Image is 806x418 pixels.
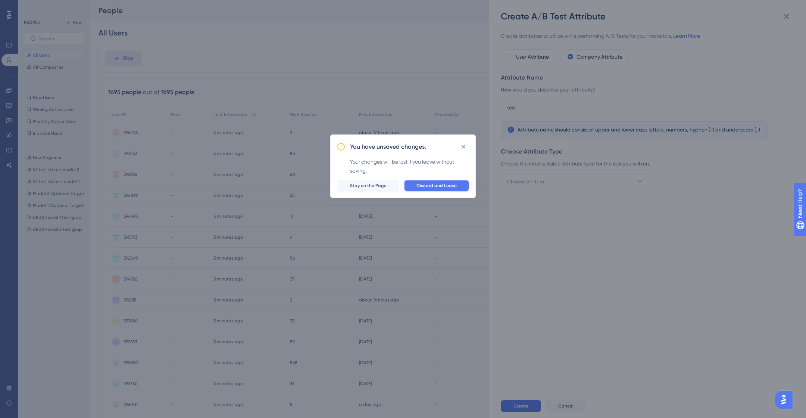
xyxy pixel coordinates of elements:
[416,183,457,189] span: Discard and Leave
[350,142,426,151] h2: You have unsaved changes.
[350,157,469,175] div: Your changes will be lost if you leave without saving.
[350,183,387,189] span: Stay on the Page
[775,388,797,411] iframe: UserGuiding AI Assistant Launcher
[18,2,47,11] span: Need Help?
